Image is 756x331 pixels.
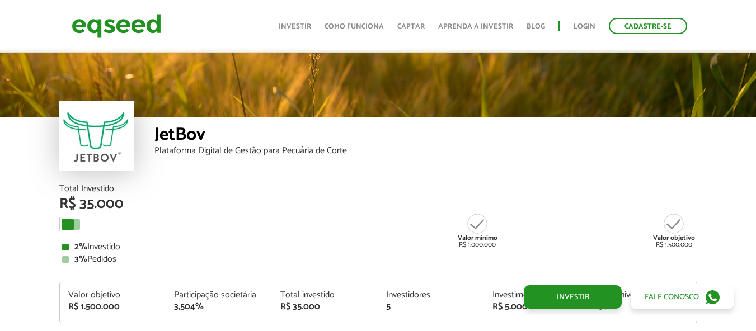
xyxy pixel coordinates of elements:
div: Participação societária [174,291,264,300]
a: Como funciona [325,23,384,30]
div: Total Investido [59,185,697,193]
div: Plataforma Digital de Gestão para Pecuária de Corte [154,146,697,155]
strong: Valor mínimo [458,233,497,243]
a: Blog [527,23,545,30]
div: R$ 35.000 [280,302,370,311]
img: EqSeed [72,11,161,41]
a: Investir [279,23,311,30]
div: Investido [62,243,694,252]
a: Fale conosco [631,285,734,309]
div: R$ 35.000 [59,197,697,211]
div: 3,504% [174,302,264,311]
a: Login [574,23,595,30]
a: Investir [524,285,622,309]
div: Valor objetivo [68,291,158,300]
div: Investimento mínimo [492,291,582,300]
div: R$ 5.000 [492,302,582,311]
div: 98% [599,302,688,311]
a: Cadastre-se [609,18,687,34]
div: R$ 1.500.000 [653,212,695,248]
strong: 3% [74,252,87,267]
a: Aprenda a investir [438,23,513,30]
div: Pedidos [62,255,694,264]
div: R$ 1.000.000 [457,212,499,248]
div: Total investido [280,291,370,300]
div: Investidores [386,291,476,300]
div: JetBov [154,126,697,146]
div: R$ 1.500.000 [68,302,158,311]
strong: 2% [74,239,87,254]
strong: Valor objetivo [653,233,695,243]
div: 5 [386,302,476,311]
a: Captar [397,23,425,30]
